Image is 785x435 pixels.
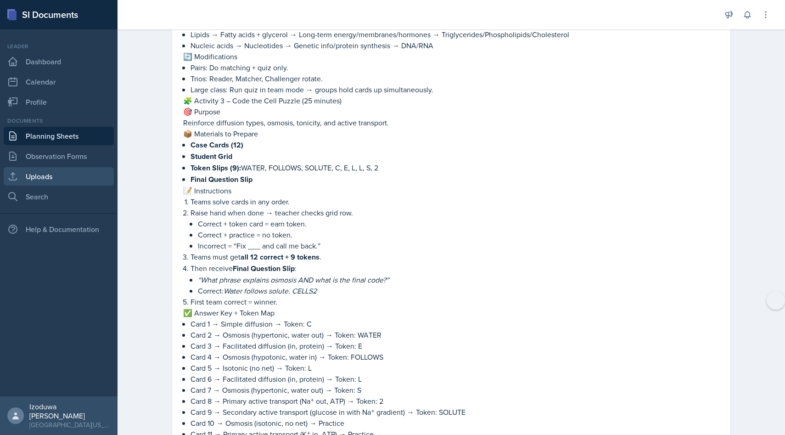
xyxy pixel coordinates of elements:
[198,275,389,285] em: “What phrase explains osmosis AND what is the final code?”
[191,362,719,373] p: Card 5 → Isotonic (no net) → Token: L
[183,106,719,117] p: 🎯 Purpose
[4,93,114,111] a: Profile
[191,140,243,150] strong: Case Cards (12)
[4,127,114,145] a: Planning Sheets
[4,147,114,165] a: Observation Forms
[198,218,719,229] p: Correct + token card = earn token.
[191,340,719,351] p: Card 3 → Facilitated diffusion (in, protein) → Token: E
[183,95,719,106] p: 🧩 Activity 3 – Code the Cell Puzzle (25 minutes)
[191,296,719,307] p: First team correct = winner.
[191,418,719,429] p: Card 10 → Osmosis (isotonic, no net) → Practice
[191,407,719,418] p: Card 9 → Secondary active transport (glucose in with Na⁺ gradient) → Token: SOLUTE
[224,286,317,296] em: Water follows solute. CELLS2
[191,73,719,84] p: Trios: Reader, Matcher, Challenger rotate.
[4,117,114,125] div: Documents
[191,196,719,207] p: Teams solve cards in any order.
[198,229,719,240] p: Correct + practice = no token.
[191,318,719,329] p: Card 1 → Simple diffusion → Token: C
[191,329,719,340] p: Card 2 → Osmosis (hypertonic, water out) → Token: WATER
[191,351,719,362] p: Card 4 → Osmosis (hypotonic, water in) → Token: FOLLOWS
[191,162,719,174] p: WATER, FOLLOWS, SOLUTE, C, E, L, L, S, 2
[29,420,110,429] div: [GEOGRAPHIC_DATA][US_STATE]
[191,40,719,51] p: Nucleic acids → Nucleotides → Genetic info/protein synthesis → DNA/RNA
[241,252,320,262] strong: all 12 correct + 9 tokens
[191,151,232,162] strong: Student Grid
[4,187,114,206] a: Search
[183,51,719,62] p: 🔄 Modifications
[183,307,719,318] p: ✅ Answer Key + Token Map
[233,263,295,274] strong: Final Question Slip
[183,117,719,128] p: Reinforce diffusion types, osmosis, tonicity, and active transport.
[4,52,114,71] a: Dashboard
[198,240,719,251] p: Incorrect = “Fix ___ and call me back.”
[183,128,719,139] p: 📦 Materials to Prepare
[191,384,719,395] p: Card 7 → Osmosis (hypertonic, water out) → Token: S
[4,42,114,51] div: Leader
[198,285,719,296] p: Correct:
[191,395,719,407] p: Card 8 → Primary active transport (Na⁺ out, ATP) → Token: 2
[191,84,719,95] p: Large class: Run quiz in team mode → groups hold cards up simultaneously.
[4,167,114,186] a: Uploads
[191,207,719,218] p: Raise hand when done → teacher checks grid row.
[191,373,719,384] p: Card 6 → Facilitated diffusion (in, protein) → Token: L
[191,163,241,173] strong: Token Slips (9):
[191,29,719,40] p: Lipids → Fatty acids + glycerol → Long-term energy/membranes/hormones → Triglycerides/Phospholipi...
[191,251,719,263] p: Teams must get .
[29,402,110,420] div: Izoduwa [PERSON_NAME]
[191,263,719,274] p: Then receive :
[191,62,719,73] p: Pairs: Do matching + quiz only.
[191,174,252,185] strong: Final Question Slip
[183,185,719,196] p: 📝 Instructions
[4,220,114,238] div: Help & Documentation
[4,73,114,91] a: Calendar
